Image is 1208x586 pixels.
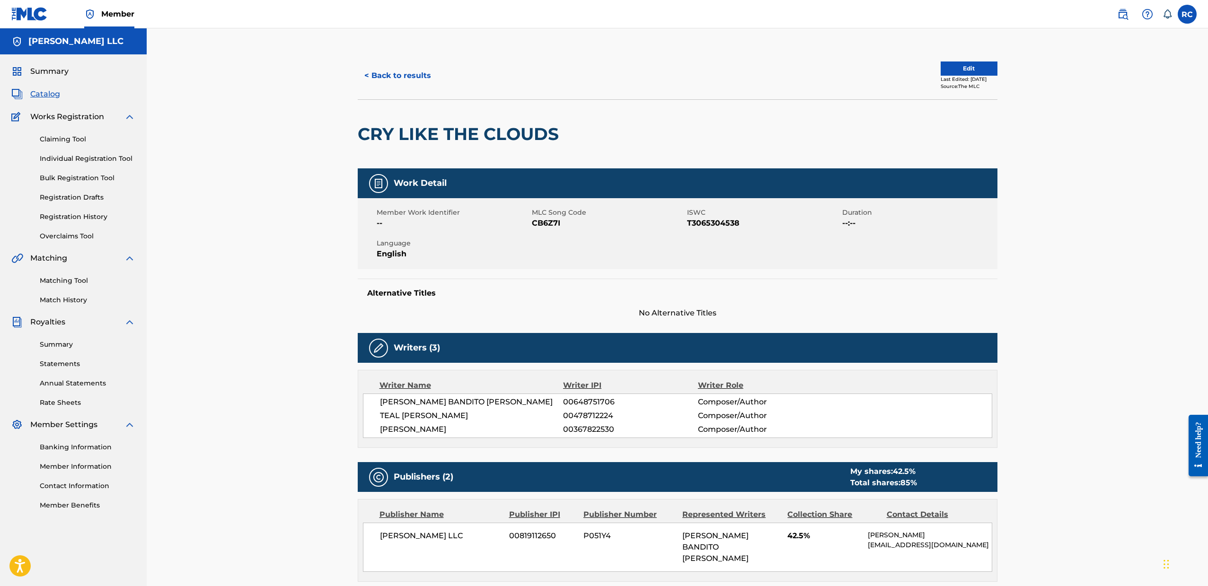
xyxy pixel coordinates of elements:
[101,9,134,19] span: Member
[377,248,529,260] span: English
[377,218,529,229] span: --
[509,530,576,542] span: 00819112650
[563,396,697,408] span: 00648751706
[84,9,96,20] img: Top Rightsholder
[40,462,135,472] a: Member Information
[687,208,840,218] span: ISWC
[367,289,988,298] h5: Alternative Titles
[40,359,135,369] a: Statements
[11,36,23,47] img: Accounts
[682,509,780,520] div: Represented Writers
[394,178,447,189] h5: Work Detail
[124,111,135,122] img: expand
[532,218,685,229] span: CB6Z7I
[698,380,820,391] div: Writer Role
[124,419,135,430] img: expand
[11,66,69,77] a: SummarySummary
[380,530,503,542] span: [PERSON_NAME] LLC
[377,238,529,248] span: Language
[11,66,23,77] img: Summary
[124,316,135,328] img: expand
[509,509,576,520] div: Publisher IPI
[842,208,995,218] span: Duration
[698,396,820,408] span: Composer/Author
[941,83,997,90] div: Source: The MLC
[1113,5,1132,24] a: Public Search
[40,500,135,510] a: Member Benefits
[380,396,564,408] span: [PERSON_NAME] BANDITO [PERSON_NAME]
[583,530,675,542] span: P051Y4
[373,342,384,354] img: Writers
[379,380,564,391] div: Writer Name
[941,76,997,83] div: Last Edited: [DATE]
[941,61,997,76] button: Edit
[583,509,675,520] div: Publisher Number
[379,509,502,520] div: Publisher Name
[40,378,135,388] a: Annual Statements
[1163,9,1172,19] div: Notifications
[30,253,67,264] span: Matching
[11,7,48,21] img: MLC Logo
[11,316,23,328] img: Royalties
[40,276,135,286] a: Matching Tool
[887,509,979,520] div: Contact Details
[30,66,69,77] span: Summary
[563,424,697,435] span: 00367822530
[358,64,438,87] button: < Back to results
[850,477,917,489] div: Total shares:
[532,208,685,218] span: MLC Song Code
[893,467,916,476] span: 42.5 %
[40,398,135,408] a: Rate Sheets
[11,419,23,430] img: Member Settings
[1138,5,1157,24] div: Help
[40,442,135,452] a: Banking Information
[787,530,861,542] span: 42.5%
[40,340,135,350] a: Summary
[698,410,820,421] span: Composer/Author
[1117,9,1129,20] img: search
[900,478,917,487] span: 85 %
[868,530,991,540] p: [PERSON_NAME]
[30,419,97,430] span: Member Settings
[380,410,564,421] span: TEAL [PERSON_NAME]
[40,481,135,491] a: Contact Information
[40,173,135,183] a: Bulk Registration Tool
[11,253,23,264] img: Matching
[28,36,123,47] h5: RYAN CARAVEO LLC
[40,134,135,144] a: Claiming Tool
[1142,9,1153,20] img: help
[682,531,749,563] span: [PERSON_NAME] BANDITO [PERSON_NAME]
[11,111,24,122] img: Works Registration
[563,410,697,421] span: 00478712224
[40,212,135,222] a: Registration History
[358,307,997,319] span: No Alternative Titles
[868,540,991,550] p: [EMAIL_ADDRESS][DOMAIN_NAME]
[377,208,529,218] span: Member Work Identifier
[787,509,879,520] div: Collection Share
[40,295,135,305] a: Match History
[124,253,135,264] img: expand
[40,154,135,164] a: Individual Registration Tool
[380,424,564,435] span: [PERSON_NAME]
[11,88,23,100] img: Catalog
[698,424,820,435] span: Composer/Author
[373,178,384,189] img: Work Detail
[11,88,60,100] a: CatalogCatalog
[563,380,698,391] div: Writer IPI
[842,218,995,229] span: --:--
[850,466,917,477] div: My shares:
[40,192,135,202] a: Registration Drafts
[394,472,453,482] h5: Publishers (2)
[30,316,65,328] span: Royalties
[30,111,104,122] span: Works Registration
[1161,541,1208,586] div: Chat Widget
[358,123,564,145] h2: CRY LIKE THE CLOUDS
[1178,5,1197,24] div: User Menu
[40,231,135,241] a: Overclaims Tool
[30,88,60,100] span: Catalog
[1164,550,1169,578] div: Drag
[394,342,440,353] h5: Writers (3)
[373,472,384,483] img: Publishers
